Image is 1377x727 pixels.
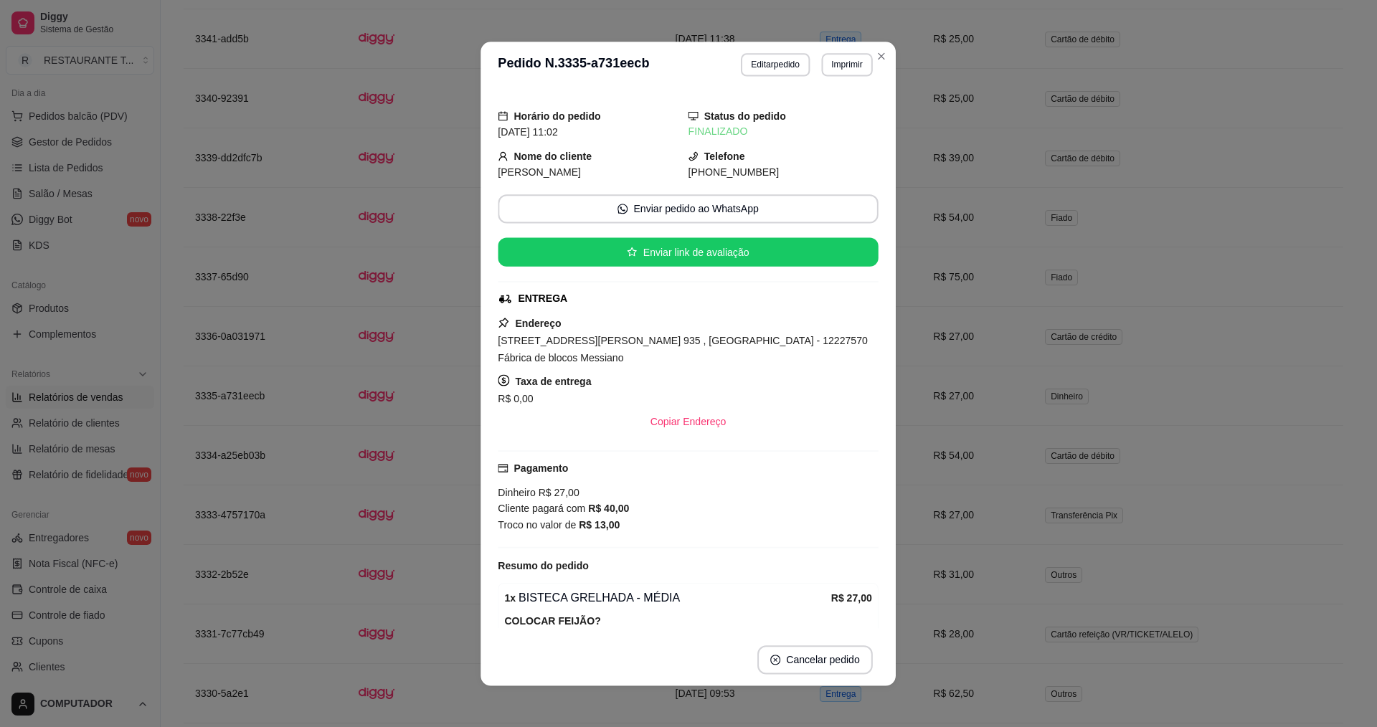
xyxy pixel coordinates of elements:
[498,559,590,571] strong: Resumo do pedido
[516,375,592,386] strong: Taxa de entrega
[822,53,874,76] button: Imprimir
[498,317,510,328] span: pushpin
[639,407,738,435] button: Copiar Endereço
[505,615,601,627] strong: COLOCAR FEIJÃO?
[498,125,558,137] span: [DATE] 11:02
[498,487,536,498] span: Dinheiro
[831,592,872,604] strong: R$ 27,00
[688,166,780,178] span: [PHONE_NUMBER]
[498,151,508,161] span: user
[498,374,510,386] span: dollar
[498,194,879,223] button: whats-appEnviar pedido ao WhatsApp
[579,518,620,530] strong: R$ 13,00
[505,592,516,604] strong: 1 x
[536,487,579,498] span: R$ 27,00
[516,318,562,329] strong: Endereço
[618,204,628,214] span: whats-app
[498,392,534,404] span: R$ 0,00
[771,655,781,665] span: close-circle
[505,589,831,606] div: BISTECA GRELHADA - MÉDIA
[514,110,601,121] strong: Horário do pedido
[498,462,508,472] span: credit-card
[688,110,699,120] span: desktop
[704,110,786,121] strong: Status do pedido
[514,462,569,474] strong: Pagamento
[519,291,568,306] div: ENTREGA
[498,335,868,363] span: [STREET_ADDRESS][PERSON_NAME] 935 , [GEOGRAPHIC_DATA] - 12227570 Fábrica de blocos Messiano
[498,503,589,514] span: Cliente pagará com
[589,503,630,514] strong: R$ 40,00
[757,645,873,674] button: close-circleCancelar pedido
[498,518,579,530] span: Troco no valor de
[498,53,650,76] h3: Pedido N. 3335-a731eecb
[742,53,810,76] button: Editarpedido
[514,151,592,162] strong: Nome do cliente
[498,237,879,266] button: starEnviar link de avaliação
[704,151,745,162] strong: Telefone
[628,247,638,257] span: star
[688,123,879,138] div: FINALIZADO
[498,110,508,120] span: calendar
[498,166,582,178] span: [PERSON_NAME]
[688,151,699,161] span: phone
[870,44,893,67] button: Close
